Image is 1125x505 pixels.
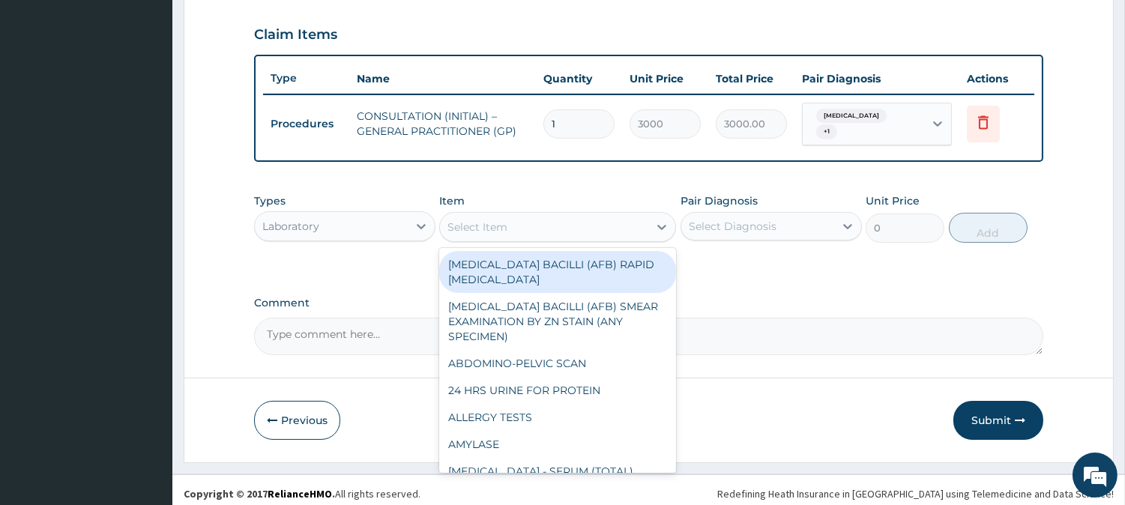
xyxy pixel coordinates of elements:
th: Name [349,64,536,94]
div: Minimize live chat window [246,7,282,43]
div: Select Diagnosis [689,219,776,234]
img: d_794563401_company_1708531726252_794563401 [28,75,61,112]
a: RelianceHMO [268,487,332,501]
span: We're online! [87,155,207,306]
div: Laboratory [262,219,319,234]
label: Item [439,193,465,208]
textarea: Type your message and hit 'Enter' [7,342,286,394]
div: AMYLASE [439,431,676,458]
button: Previous [254,401,340,440]
th: Quantity [536,64,622,94]
td: Procedures [263,110,349,138]
th: Pair Diagnosis [794,64,959,94]
th: Total Price [708,64,794,94]
div: 24 HRS URINE FOR PROTEIN [439,377,676,404]
th: Type [263,64,349,92]
div: Redefining Heath Insurance in [GEOGRAPHIC_DATA] using Telemedicine and Data Science! [717,486,1114,501]
div: ALLERGY TESTS [439,404,676,431]
span: [MEDICAL_DATA] [816,109,887,124]
div: Chat with us now [78,84,252,103]
div: [MEDICAL_DATA] BACILLI (AFB) SMEAR EXAMINATION BY ZN STAIN (ANY SPECIMEN) [439,293,676,350]
button: Add [949,213,1028,243]
th: Actions [959,64,1034,94]
div: [MEDICAL_DATA] - SERUM (TOTAL) [439,458,676,485]
th: Unit Price [622,64,708,94]
label: Comment [254,297,1043,309]
label: Types [254,195,286,208]
td: CONSULTATION (INITIAL) – GENERAL PRACTITIONER (GP) [349,101,536,146]
label: Pair Diagnosis [681,193,758,208]
div: Select Item [447,220,507,235]
strong: Copyright © 2017 . [184,487,335,501]
span: + 1 [816,124,837,139]
h3: Claim Items [254,27,337,43]
div: [MEDICAL_DATA] BACILLI (AFB) RAPID [MEDICAL_DATA] [439,251,676,293]
div: ABDOMINO-PELVIC SCAN [439,350,676,377]
button: Submit [953,401,1043,440]
label: Unit Price [866,193,920,208]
